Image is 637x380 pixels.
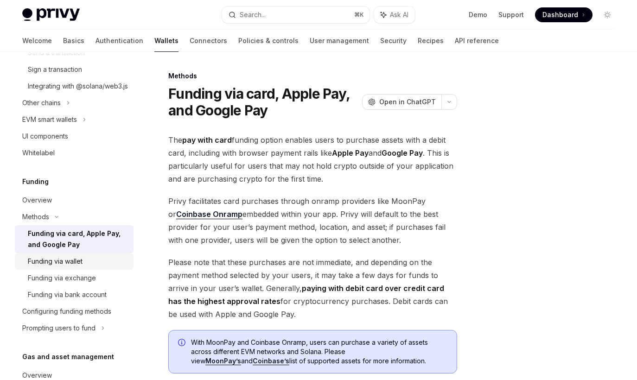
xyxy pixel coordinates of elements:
[168,71,457,81] div: Methods
[22,114,77,125] div: EVM smart wallets
[28,64,82,75] div: Sign a transaction
[15,192,134,209] a: Overview
[191,338,447,366] span: With MoonPay and Coinbase Onramp, users can purchase a variety of assets across different EVM net...
[182,135,232,145] strong: pay with card
[168,195,457,247] span: Privy facilitates card purchases through onramp providers like MoonPay or embedded within your ap...
[154,30,178,52] a: Wallets
[22,323,96,334] div: Prompting users to fund
[22,147,55,158] div: Whitelabel
[15,61,134,78] a: Sign a transaction
[15,128,134,145] a: UI components
[332,148,369,158] strong: Apple Pay
[22,211,49,222] div: Methods
[382,148,423,158] strong: Google Pay
[168,85,358,119] h1: Funding via card, Apple Pay, and Google Pay
[455,30,499,52] a: API reference
[168,133,457,185] span: The funding option enables users to purchase assets with a debit card, including with browser pay...
[535,7,592,22] a: Dashboard
[498,10,524,19] a: Support
[15,253,134,270] a: Funding via wallet
[15,286,134,303] a: Funding via bank account
[168,284,444,306] strong: paying with debit card over credit card has the highest approval rates
[374,6,415,23] button: Ask AI
[379,97,436,107] span: Open in ChatGPT
[22,176,49,187] h5: Funding
[22,131,68,142] div: UI components
[380,30,407,52] a: Security
[28,272,96,284] div: Funding via exchange
[362,94,441,110] button: Open in ChatGPT
[15,225,134,253] a: Funding via card, Apple Pay, and Google Pay
[238,30,299,52] a: Policies & controls
[96,30,143,52] a: Authentication
[205,357,241,365] a: MoonPay’s
[418,30,444,52] a: Recipes
[390,10,408,19] span: Ask AI
[168,256,457,321] span: Please note that these purchases are not immediate, and depending on the payment method selected ...
[28,228,128,250] div: Funding via card, Apple Pay, and Google Pay
[176,209,242,219] a: Coinbase Onramp
[15,78,134,95] a: Integrating with @solana/web3.js
[22,8,80,21] img: light logo
[22,351,114,362] h5: Gas and asset management
[354,11,364,19] span: ⌘ K
[190,30,227,52] a: Connectors
[22,306,111,317] div: Configuring funding methods
[15,270,134,286] a: Funding via exchange
[469,10,487,19] a: Demo
[240,9,266,20] div: Search...
[222,6,369,23] button: Search...⌘K
[178,339,187,348] svg: Info
[253,357,289,365] a: Coinbase’s
[22,30,52,52] a: Welcome
[542,10,578,19] span: Dashboard
[28,81,128,92] div: Integrating with @solana/web3.js
[28,256,83,267] div: Funding via wallet
[28,289,107,300] div: Funding via bank account
[15,145,134,161] a: Whitelabel
[600,7,615,22] button: Toggle dark mode
[310,30,369,52] a: User management
[22,97,61,108] div: Other chains
[22,195,52,206] div: Overview
[63,30,84,52] a: Basics
[15,303,134,320] a: Configuring funding methods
